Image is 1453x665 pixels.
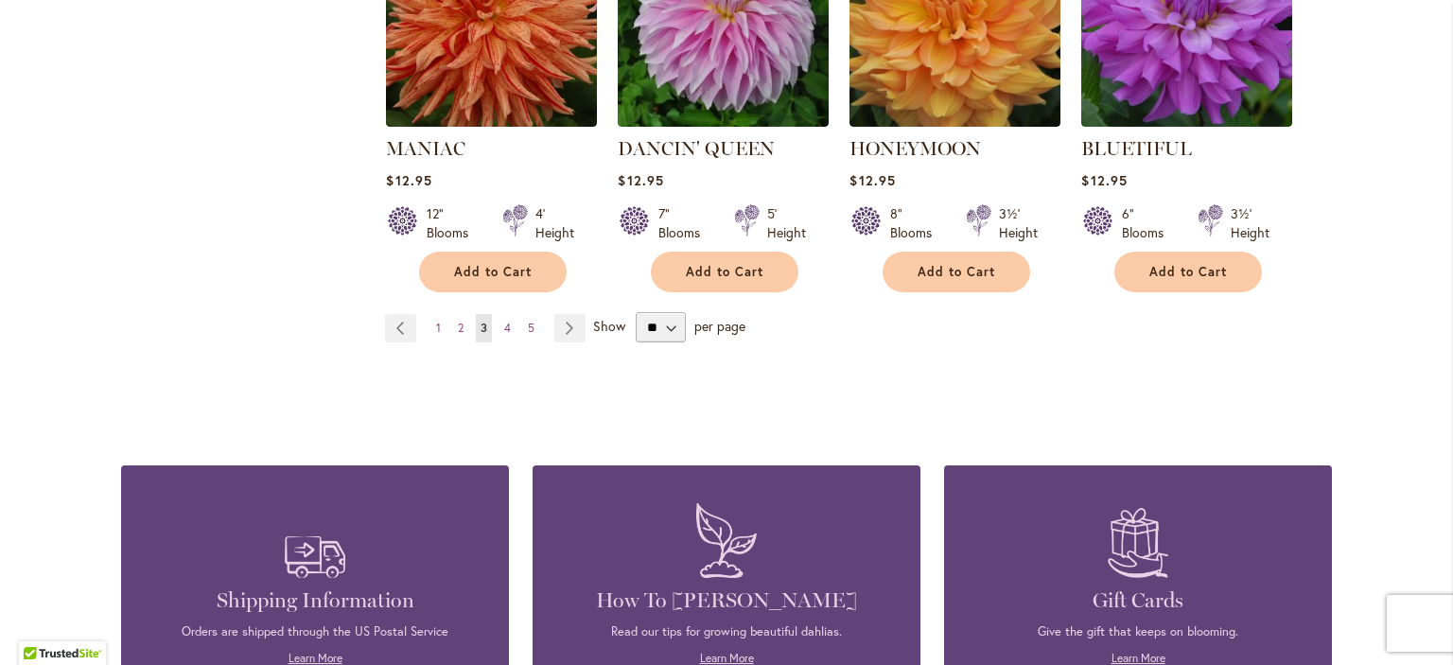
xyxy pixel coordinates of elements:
[454,264,532,280] span: Add to Cart
[658,204,711,242] div: 7" Blooms
[14,598,67,651] iframe: Launch Accessibility Center
[999,204,1038,242] div: 3½' Height
[972,587,1304,614] h4: Gift Cards
[651,252,798,292] button: Add to Cart
[1149,264,1227,280] span: Add to Cart
[149,587,481,614] h4: Shipping Information
[386,137,465,160] a: MANIAC
[1112,651,1165,665] a: Learn More
[883,252,1030,292] button: Add to Cart
[386,171,431,189] span: $12.95
[1081,113,1292,131] a: Bluetiful
[767,204,806,242] div: 5' Height
[523,314,539,342] a: 5
[453,314,468,342] a: 2
[618,137,775,160] a: DANCIN' QUEEN
[458,321,464,335] span: 2
[1114,252,1262,292] button: Add to Cart
[431,314,446,342] a: 1
[593,317,625,335] span: Show
[535,204,574,242] div: 4' Height
[849,137,981,160] a: HONEYMOON
[890,204,943,242] div: 8" Blooms
[972,623,1304,640] p: Give the gift that keeps on blooming.
[528,321,534,335] span: 5
[686,264,763,280] span: Add to Cart
[149,623,481,640] p: Orders are shipped through the US Postal Service
[694,317,745,335] span: per page
[289,651,342,665] a: Learn More
[1231,204,1269,242] div: 3½' Height
[386,113,597,131] a: Maniac
[419,252,567,292] button: Add to Cart
[481,321,487,335] span: 3
[1081,171,1127,189] span: $12.95
[918,264,995,280] span: Add to Cart
[561,587,892,614] h4: How To [PERSON_NAME]
[436,321,441,335] span: 1
[561,623,892,640] p: Read our tips for growing beautiful dahlias.
[504,321,511,335] span: 4
[849,113,1060,131] a: Honeymoon
[849,171,895,189] span: $12.95
[618,171,663,189] span: $12.95
[700,651,754,665] a: Learn More
[1081,137,1192,160] a: BLUETIFUL
[427,204,480,242] div: 12" Blooms
[618,113,829,131] a: Dancin' Queen
[499,314,516,342] a: 4
[1122,204,1175,242] div: 6" Blooms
